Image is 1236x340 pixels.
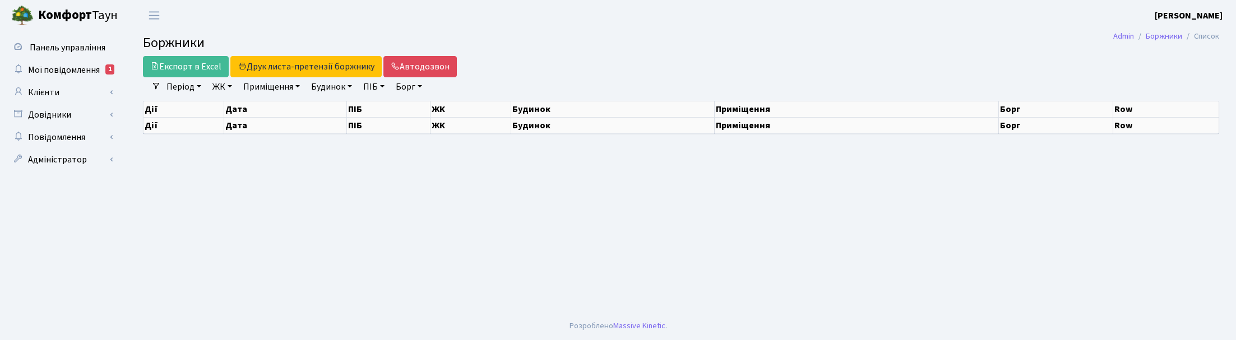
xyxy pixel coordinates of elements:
a: Автодозвон [383,56,457,77]
a: Повідомлення [6,126,118,148]
th: Будинок [511,101,715,117]
div: Розроблено . [570,320,667,332]
a: Період [162,77,206,96]
th: Дії [143,117,224,133]
a: Адміністратор [6,148,118,171]
th: Приміщення [715,117,999,133]
th: ПІБ [346,117,430,133]
div: 1 [105,64,114,74]
nav: breadcrumb [1096,25,1236,48]
a: Будинок [307,77,357,96]
a: Приміщення [239,77,304,96]
span: Панель управління [30,41,105,54]
img: logo.png [11,4,34,27]
a: Борг [391,77,427,96]
th: Дата [224,101,347,117]
a: [PERSON_NAME] [1155,9,1223,22]
a: Експорт в Excel [143,56,229,77]
li: Список [1182,30,1219,43]
th: Дії [143,101,224,117]
a: ПІБ [359,77,389,96]
th: Борг [999,117,1113,133]
a: Довідники [6,104,118,126]
span: Мої повідомлення [28,64,100,76]
th: Приміщення [715,101,999,117]
span: Таун [38,6,118,25]
a: Мої повідомлення1 [6,59,118,81]
span: Боржники [143,33,205,53]
th: ПІБ [346,101,430,117]
th: ЖК [430,101,511,117]
b: [PERSON_NAME] [1155,10,1223,22]
th: ЖК [430,117,511,133]
th: Борг [999,101,1113,117]
th: Row [1113,117,1219,133]
b: Комфорт [38,6,92,24]
th: Будинок [511,117,715,133]
a: Боржники [1146,30,1182,42]
button: Друк листа-претензії боржнику [230,56,382,77]
a: Massive Kinetic [613,320,665,332]
button: Переключити навігацію [140,6,168,25]
a: Панель управління [6,36,118,59]
a: Клієнти [6,81,118,104]
a: ЖК [208,77,237,96]
a: Admin [1113,30,1134,42]
th: Row [1113,101,1219,117]
th: Дата [224,117,347,133]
